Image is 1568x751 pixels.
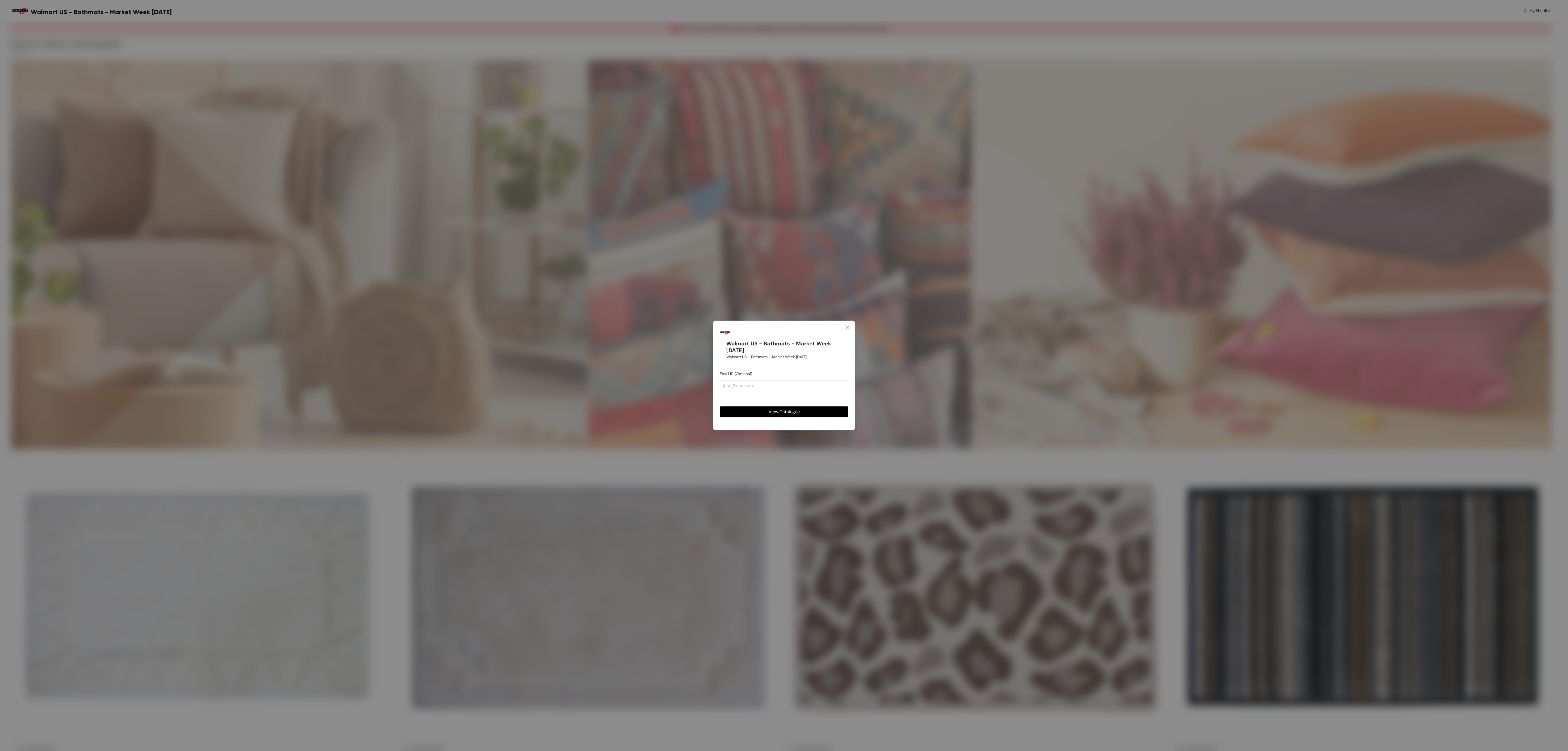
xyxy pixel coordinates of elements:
[720,371,752,376] span: Email ID (Optional)
[720,406,848,417] button: View Catalogue
[726,354,807,360] span: Walmart US - Bathmats - Market Week [DATE]
[768,408,800,415] span: View Catalogue
[840,321,855,335] button: Close
[720,327,731,338] img: Buyer Portal
[845,326,850,330] span: close
[726,340,848,354] h1: Walmart US - Bathmats - Market Week [DATE]
[720,380,848,391] input: jhon@doe.com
